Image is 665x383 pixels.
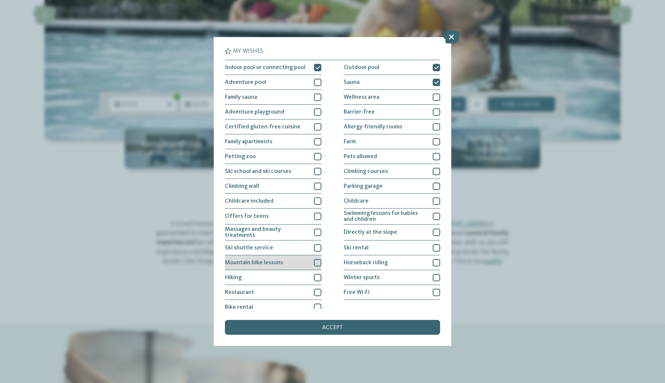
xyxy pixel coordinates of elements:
[344,168,388,174] span: Climbing courses
[225,154,256,160] span: Petting zoo
[225,109,284,115] span: Adventure playground
[344,94,379,100] span: Wellness area
[344,79,360,85] span: Sauna
[225,275,242,281] span: Hiking
[225,289,254,295] span: Restaurant
[225,226,308,238] span: Massages and beauty treatments
[225,183,259,189] span: Climbing wall
[344,139,356,145] span: Farm
[225,260,283,266] span: Mountain bike lessons
[344,65,379,71] span: Outdoor pool
[225,94,257,100] span: Family sauna
[225,198,273,204] span: Childcare included
[344,109,375,115] span: Barrier-free
[225,79,266,85] span: Adventure pool
[233,48,263,54] span: My wishes
[344,245,368,251] span: Ski rental
[344,210,427,222] span: Swimming lessons for babies and children
[225,213,269,219] span: Offers for teens
[344,275,380,281] span: Winter sports
[344,198,368,204] span: Childcare
[344,260,388,266] span: Horseback riding
[344,124,402,130] span: Allergy-friendly rooms
[344,289,370,295] span: Free Wi-Fi
[225,139,272,145] span: Family apartments
[225,304,253,310] span: Bike rental
[225,245,273,251] span: Ski shuttle service
[225,124,301,130] span: Certified gluten-free cuisine
[225,65,305,71] span: Indoor pool or connecting pool
[225,168,291,174] span: Ski school and ski courses
[344,154,377,160] span: Pets allowed
[344,183,383,189] span: Parking garage
[344,229,397,235] span: Directly at the slope
[322,325,343,331] span: accept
